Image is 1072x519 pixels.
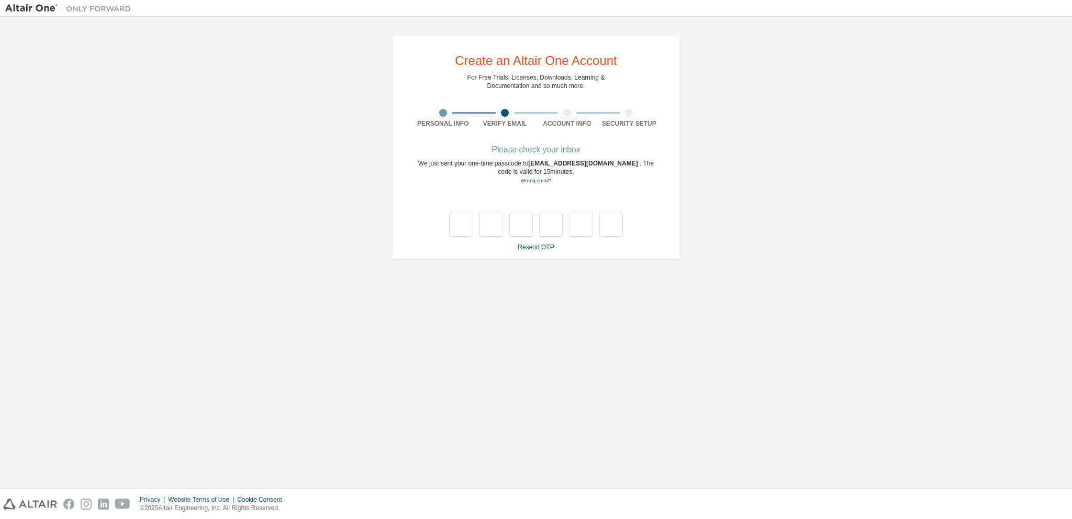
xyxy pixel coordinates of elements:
a: Resend OTP [518,244,554,251]
div: Create an Altair One Account [455,54,617,67]
p: © 2025 Altair Engineering, Inc. All Rights Reserved. [140,504,288,513]
div: Website Terms of Use [168,495,237,504]
img: Altair One [5,3,136,14]
div: Personal Info [412,119,474,128]
img: youtube.svg [115,499,130,510]
span: [EMAIL_ADDRESS][DOMAIN_NAME] [528,160,640,167]
div: Cookie Consent [237,495,288,504]
div: Verify Email [474,119,537,128]
img: linkedin.svg [98,499,109,510]
img: facebook.svg [63,499,74,510]
a: Go back to the registration form [520,178,551,183]
div: Security Setup [598,119,661,128]
img: altair_logo.svg [3,499,57,510]
div: For Free Trials, Licenses, Downloads, Learning & Documentation and so much more. [467,73,605,90]
div: We just sent your one-time passcode to . The code is valid for 15 minutes. [412,159,660,185]
img: instagram.svg [81,499,92,510]
div: Account Info [536,119,598,128]
div: Privacy [140,495,168,504]
div: Please check your inbox [412,147,660,153]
